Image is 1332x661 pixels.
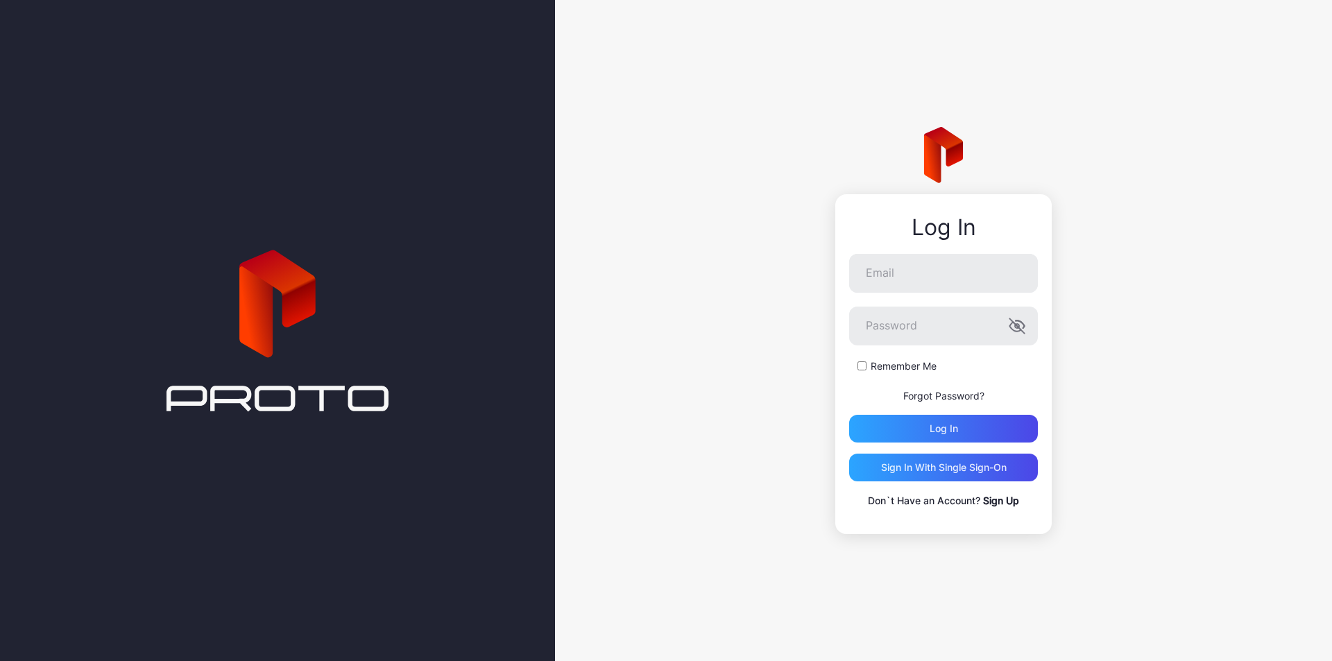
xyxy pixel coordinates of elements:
[849,492,1038,509] p: Don`t Have an Account?
[871,359,937,373] label: Remember Me
[849,415,1038,443] button: Log in
[903,390,984,402] a: Forgot Password?
[849,254,1038,293] input: Email
[930,423,958,434] div: Log in
[881,462,1007,473] div: Sign in With Single Sign-On
[849,307,1038,345] input: Password
[983,495,1019,506] a: Sign Up
[1009,318,1025,334] button: Password
[849,215,1038,240] div: Log In
[849,454,1038,481] button: Sign in With Single Sign-On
